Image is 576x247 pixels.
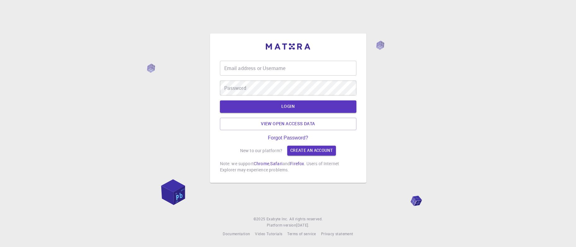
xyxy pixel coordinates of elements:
span: [DATE] . [296,223,309,227]
a: View open access data [220,118,356,130]
p: Note: we support , and . Users of Internet Explorer may experience problems. [220,161,356,173]
p: New to our platform? [240,148,282,154]
span: All rights reserved. [289,216,323,222]
span: Platform version [267,222,296,228]
a: Forgot Password? [268,135,308,141]
a: Create an account [287,146,336,156]
a: Privacy statement [321,231,353,237]
span: Video Tutorials [255,231,282,236]
a: Safari [270,161,283,166]
span: Privacy statement [321,231,353,236]
button: LOGIN [220,100,356,113]
span: © 2025 [253,216,266,222]
a: [DATE]. [296,222,309,228]
span: Documentation [223,231,250,236]
a: Chrome [254,161,269,166]
a: Video Tutorials [255,231,282,237]
span: Terms of service [287,231,316,236]
a: Terms of service [287,231,316,237]
span: Exabyte Inc. [266,216,288,221]
a: Firefox [290,161,304,166]
a: Documentation [223,231,250,237]
a: Exabyte Inc. [266,216,288,222]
